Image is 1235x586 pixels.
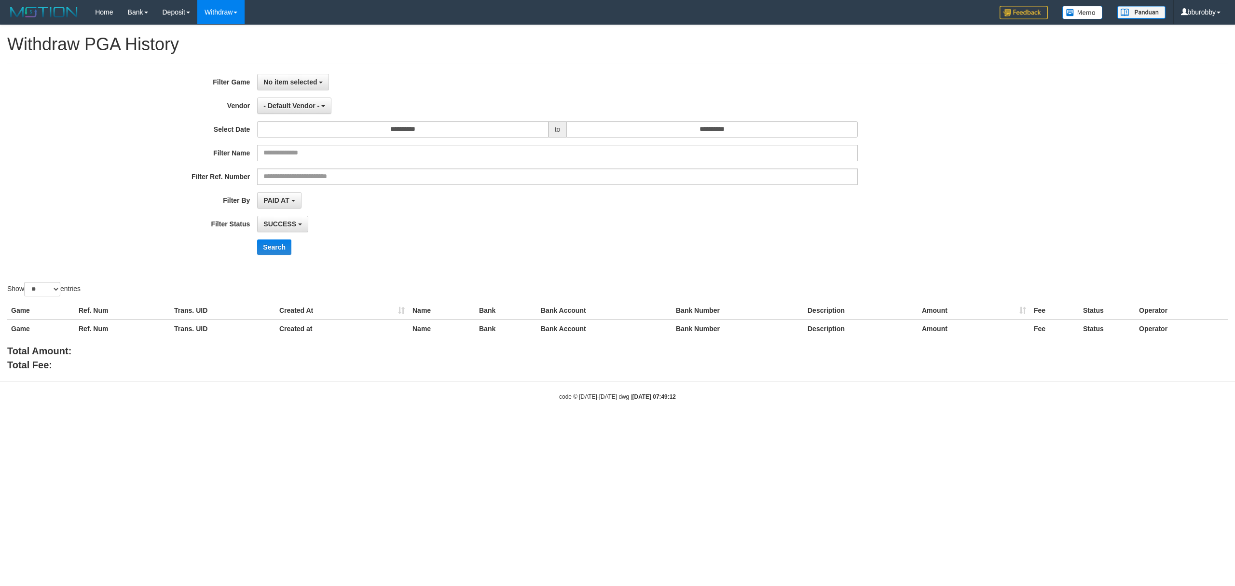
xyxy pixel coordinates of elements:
th: Trans. UID [170,320,275,337]
th: Description [804,320,918,337]
th: Trans. UID [170,302,275,320]
img: Button%20Memo.svg [1062,6,1103,19]
th: Created At [275,302,409,320]
th: Bank Number [672,302,804,320]
h1: Withdraw PGA History [7,35,1228,54]
th: Amount [918,302,1030,320]
th: Operator [1135,302,1228,320]
strong: [DATE] 07:49:12 [632,393,676,400]
th: Fee [1030,320,1079,337]
th: Name [409,302,475,320]
span: No item selected [263,78,317,86]
th: Game [7,320,75,337]
span: to [549,121,567,138]
img: MOTION_logo.png [7,5,81,19]
th: Status [1079,302,1135,320]
th: Status [1079,320,1135,337]
button: No item selected [257,74,329,90]
th: Fee [1030,302,1079,320]
th: Bank Account [537,302,672,320]
th: Bank [475,302,537,320]
th: Bank Number [672,320,804,337]
span: - Default Vendor - [263,102,319,110]
button: SUCCESS [257,216,308,232]
th: Bank Account [537,320,672,337]
th: Created at [275,320,409,337]
th: Description [804,302,918,320]
span: SUCCESS [263,220,296,228]
select: Showentries [24,282,60,296]
img: panduan.png [1117,6,1166,19]
span: PAID AT [263,196,289,204]
th: Ref. Num [75,320,170,337]
button: - Default Vendor - [257,98,331,114]
th: Amount [918,320,1030,337]
th: Ref. Num [75,302,170,320]
small: code © [DATE]-[DATE] dwg | [559,393,676,400]
b: Total Fee: [7,360,52,370]
button: PAID AT [257,192,301,209]
img: Feedback.jpg [1000,6,1048,19]
b: Total Amount: [7,346,71,356]
label: Show entries [7,282,81,296]
th: Bank [475,320,537,337]
th: Name [409,320,475,337]
th: Game [7,302,75,320]
button: Search [257,239,291,255]
th: Operator [1135,320,1228,337]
